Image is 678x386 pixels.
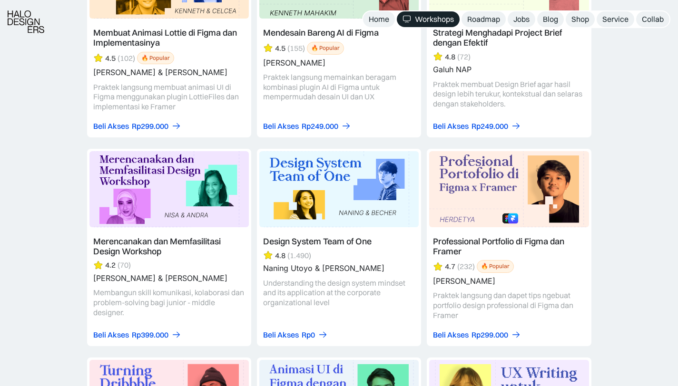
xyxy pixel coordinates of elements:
[263,330,328,340] a: Beli AksesRp0
[513,14,530,24] div: Jobs
[636,11,669,27] a: Collab
[93,121,129,131] div: Beli Akses
[472,121,508,131] div: Rp249.000
[597,11,634,27] a: Service
[571,14,589,24] div: Shop
[93,330,129,340] div: Beli Akses
[397,11,460,27] a: Workshops
[472,330,508,340] div: Rp299.000
[263,121,351,131] a: Beli AksesRp249.000
[433,121,521,131] a: Beli AksesRp249.000
[363,11,395,27] a: Home
[537,11,564,27] a: Blog
[93,121,181,131] a: Beli AksesRp299.000
[462,11,506,27] a: Roadmap
[132,121,168,131] div: Rp299.000
[132,330,168,340] div: Rp399.000
[369,14,389,24] div: Home
[467,14,500,24] div: Roadmap
[433,121,469,131] div: Beli Akses
[433,330,521,340] a: Beli AksesRp299.000
[433,330,469,340] div: Beli Akses
[263,330,299,340] div: Beli Akses
[263,121,299,131] div: Beli Akses
[508,11,535,27] a: Jobs
[602,14,629,24] div: Service
[302,121,338,131] div: Rp249.000
[302,330,315,340] div: Rp0
[93,330,181,340] a: Beli AksesRp399.000
[642,14,664,24] div: Collab
[566,11,595,27] a: Shop
[415,14,454,24] div: Workshops
[543,14,558,24] div: Blog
